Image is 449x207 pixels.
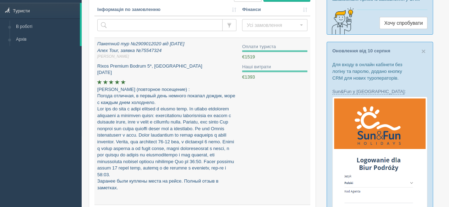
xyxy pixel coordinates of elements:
[242,64,307,70] div: Наші витрати
[332,61,427,81] p: Для входу в онлайн кабінети без логіну та паролю, додано кнопку CRM для нових туроператорів.
[242,54,255,59] span: €1519
[332,48,390,53] a: Оновлення від 10 серпня
[332,88,427,95] p: :
[97,19,223,31] input: Пошук за номером замовлення, ПІБ або паспортом туриста
[13,33,80,46] a: Архів
[332,89,404,94] a: Sun&Fun у [GEOGRAPHIC_DATA]
[97,6,236,13] a: Інформація по замовленню
[94,38,239,205] a: Пакетний тур №2909012020 від [DATE]Anex Tour, заявка №75547324[PERSON_NAME] Rixos Premium Bodrum ...
[97,41,236,59] i: Пакетний тур №2909012020 від [DATE] Anex Tour, заявка №75547324
[327,7,355,35] img: creative-idea-2907357.png
[379,17,427,29] a: Хочу спробувати
[97,63,236,76] p: Rixos Premium Bodrum 5*, [GEOGRAPHIC_DATA] [DATE]
[13,21,80,33] a: В роботі
[421,47,426,55] button: Close
[242,74,255,80] span: €1393
[242,44,307,50] div: Оплати туриста
[421,47,426,55] span: ×
[242,6,307,13] a: Фінанси
[247,22,298,29] span: Усі замовлення
[97,54,236,59] span: [PERSON_NAME]
[97,86,236,191] p: [PERSON_NAME] (повторное посещение) : Погода отличная, в первый день немного покапал дождик, море...
[242,19,307,31] button: Усі замовлення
